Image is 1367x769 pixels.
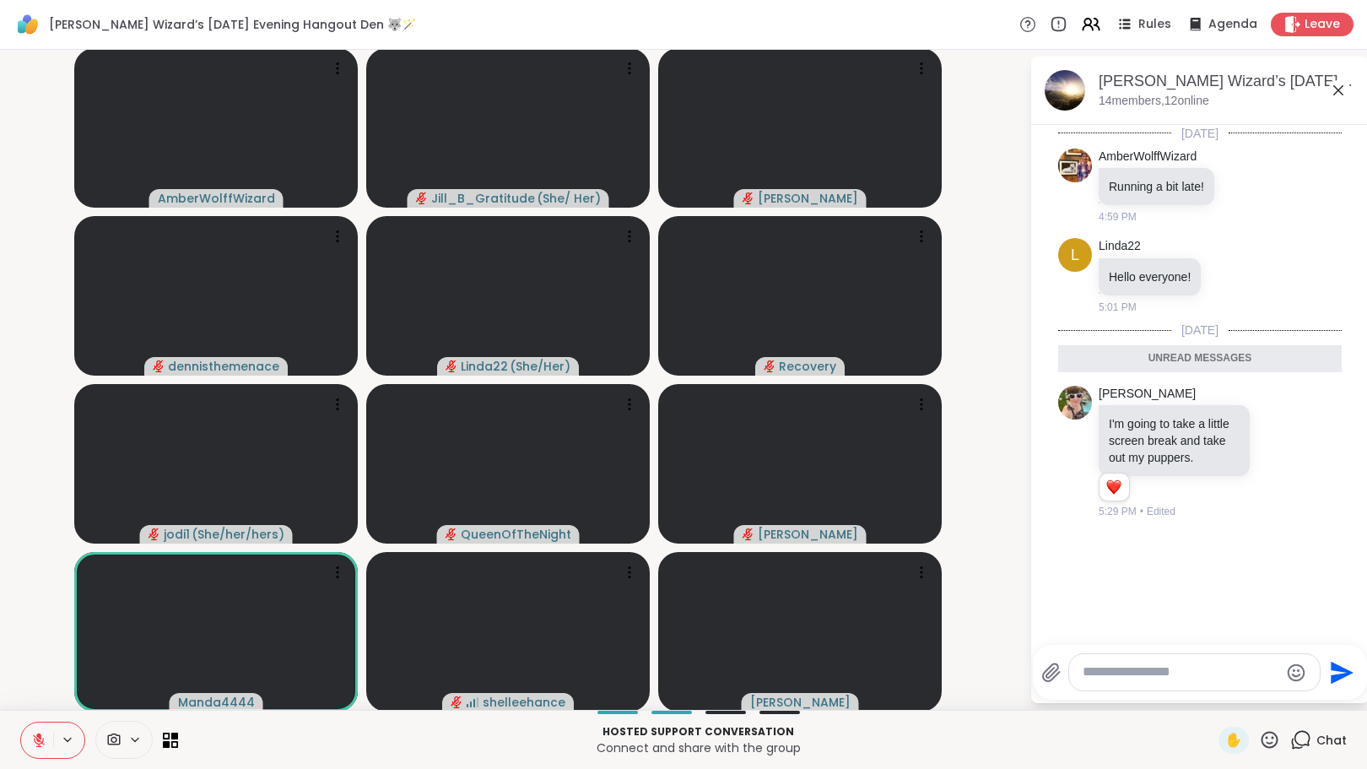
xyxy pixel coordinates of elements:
span: shelleehance [483,694,565,711]
p: Hello everyone! [1109,268,1191,285]
span: ( She/ Her ) [537,190,601,207]
span: 5:01 PM [1099,300,1137,315]
span: Chat [1316,732,1347,749]
span: audio-muted [451,696,462,708]
span: audio-muted [446,360,457,372]
span: AmberWolffWizard [158,190,275,207]
span: [PERSON_NAME] [758,526,858,543]
span: Manda4444 [178,694,255,711]
span: audio-muted [446,528,457,540]
button: Reactions: love [1105,480,1122,494]
a: [PERSON_NAME] [1099,386,1196,403]
span: audio-muted [149,528,160,540]
span: audio-muted [743,192,754,204]
span: jodi1 [164,526,190,543]
p: Hosted support conversation [188,724,1208,739]
span: 4:59 PM [1099,209,1137,225]
button: Send [1321,653,1359,691]
img: https://sharewell-space-live.sfo3.digitaloceanspaces.com/user-generated/9a5601ee-7e1f-42be-b53e-4... [1058,149,1092,182]
p: I'm going to take a little screen break and take out my puppers. [1109,415,1240,466]
span: 5:29 PM [1099,504,1137,519]
span: ✋ [1225,730,1242,750]
span: audio-muted [153,360,165,372]
span: dennisthemenace [168,358,279,375]
span: L [1071,244,1079,267]
img: https://sharewell-space-live.sfo3.digitaloceanspaces.com/user-generated/3bf5b473-6236-4210-9da2-3... [1058,386,1092,420]
span: audio-muted [764,360,775,372]
span: audio-muted [743,528,754,540]
span: Edited [1147,504,1175,519]
div: Unread messages [1058,345,1342,372]
span: ( She/Her ) [510,358,570,375]
div: [PERSON_NAME] Wizard’s [DATE] Evening Hangout Den 🐺🪄, [DATE] [1099,71,1355,92]
span: Rules [1138,16,1171,33]
span: Linda22 [461,358,508,375]
span: [PERSON_NAME] [758,190,858,207]
p: Running a bit late! [1109,178,1204,195]
span: [PERSON_NAME] Wizard’s [DATE] Evening Hangout Den 🐺🪄 [49,16,416,33]
textarea: Type your message [1083,663,1279,681]
span: Agenda [1208,16,1257,33]
span: [PERSON_NAME] [750,694,851,711]
img: ShareWell Logomark [14,10,42,39]
span: audio-muted [416,192,428,204]
span: • [1140,504,1143,519]
button: Emoji picker [1286,663,1306,683]
span: Jill_B_Gratitude [431,190,535,207]
a: AmberWolffWizard [1099,149,1197,165]
span: ( She/her/hers ) [192,526,284,543]
p: 14 members, 12 online [1099,93,1209,110]
div: Reaction list [1100,474,1129,501]
span: [DATE] [1171,125,1229,142]
span: Leave [1305,16,1340,33]
a: Linda22 [1099,238,1141,255]
img: Wolff Wizard’s Tuesday Evening Hangout Den 🐺🪄, Oct 14 [1045,70,1085,111]
p: Connect and share with the group [188,739,1208,756]
span: [DATE] [1171,322,1229,338]
span: QueenOfTheNight [461,526,571,543]
span: Recovery [779,358,836,375]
